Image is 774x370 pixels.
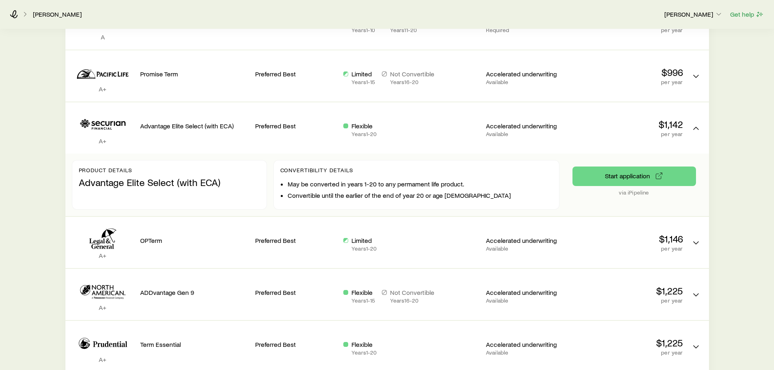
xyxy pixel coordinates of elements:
p: OPTerm [140,236,249,245]
p: A+ [72,137,134,145]
p: Preferred Best [255,288,337,296]
p: $1,225 [574,337,683,348]
p: Years 1 - 20 [351,245,377,252]
p: Years 1 - 15 [351,297,375,304]
button: via iPipeline [572,167,696,186]
p: Flexible [351,122,377,130]
p: per year [574,27,683,33]
p: Available [486,79,568,85]
li: May be converted in years 1-20 to any permament life product. [288,180,553,188]
p: Years 16 - 20 [390,297,434,304]
button: Get help [730,10,764,19]
p: Not Convertible [390,288,434,296]
p: Available [486,131,568,137]
p: via iPipeline [572,189,696,196]
p: Required [486,27,568,33]
p: Years 16 - 20 [390,79,434,85]
p: Preferred Best [255,70,337,78]
p: per year [574,349,683,356]
p: Years 1 - 15 [351,79,375,85]
p: Convertibility Details [280,167,553,173]
a: [PERSON_NAME] [33,11,82,18]
p: Limited [351,70,375,78]
p: A [72,33,134,41]
p: Flexible [351,340,377,348]
p: per year [574,131,683,137]
p: Years 1 - 20 [351,131,377,137]
p: Preferred Best [255,122,337,130]
p: Years 11 - 20 [390,27,417,33]
p: Advantage Elite Select (with ECA) [79,177,260,188]
p: A+ [72,85,134,93]
p: ADDvantage Gen 9 [140,288,249,296]
p: Accelerated underwriting [486,70,568,78]
p: Preferred Best [255,340,337,348]
p: Accelerated underwriting [486,122,568,130]
p: Flexible [351,288,375,296]
li: Convertible until the earlier of the end of year 20 or age [DEMOGRAPHIC_DATA] [288,191,553,199]
p: Available [486,349,568,356]
p: Accelerated underwriting [486,288,568,296]
p: $1,146 [574,233,683,245]
p: Not Convertible [390,70,434,78]
p: A+ [72,355,134,364]
p: Product details [79,167,260,173]
p: Available [486,297,568,304]
p: Promise Term [140,70,249,78]
p: $1,142 [574,119,683,130]
p: $996 [574,67,683,78]
p: Limited [351,236,377,245]
p: Years 1 - 20 [351,349,377,356]
p: per year [574,297,683,304]
p: Accelerated underwriting [486,340,568,348]
p: A+ [72,251,134,260]
p: Advantage Elite Select (with ECA) [140,122,249,130]
p: A+ [72,303,134,312]
p: $1,225 [574,285,683,296]
p: per year [574,245,683,252]
p: Term Essential [140,340,249,348]
p: Preferred Best [255,236,337,245]
p: per year [574,79,683,85]
p: Years 1 - 10 [351,27,375,33]
p: Available [486,245,568,252]
button: [PERSON_NAME] [664,10,723,19]
p: [PERSON_NAME] [664,10,723,18]
p: Accelerated underwriting [486,236,568,245]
